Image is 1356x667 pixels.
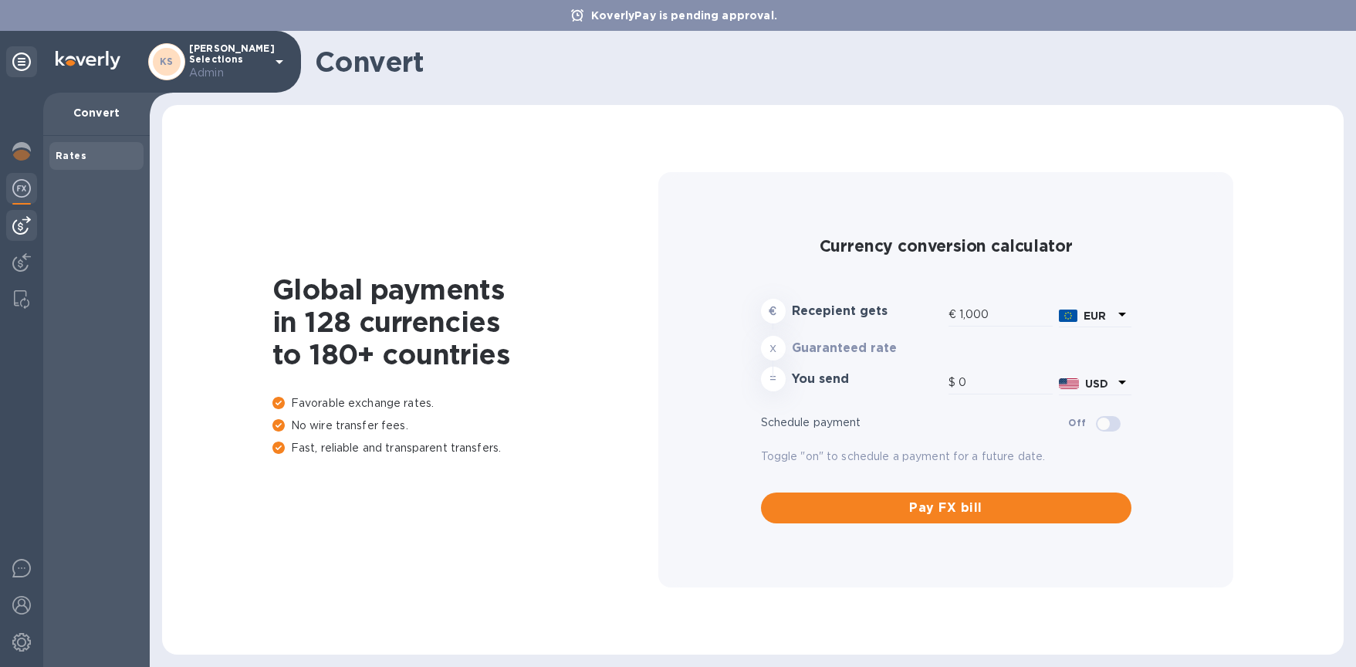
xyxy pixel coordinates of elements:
img: USD [1059,378,1080,389]
p: [PERSON_NAME] Selections [189,43,266,81]
p: Fast, reliable and transparent transfers. [272,440,658,456]
button: Pay FX bill [761,493,1131,523]
div: $ [949,371,959,394]
div: x [761,336,786,361]
b: EUR [1084,310,1106,322]
strong: € [769,305,776,317]
b: Rates [56,150,86,161]
input: Amount [959,371,1053,394]
img: Foreign exchange [12,179,31,198]
p: Toggle "on" to schedule a payment for a future date. [761,449,1131,465]
p: Favorable exchange rates. [272,395,658,411]
span: Pay FX bill [773,499,1119,517]
p: KoverlyPay is pending approval. [583,8,785,23]
h1: Convert [315,46,1331,78]
p: Schedule payment [761,415,1069,431]
p: No wire transfer fees. [272,418,658,434]
div: € [949,303,959,327]
input: Amount [959,303,1053,327]
h1: Global payments in 128 currencies to 180+ countries [272,273,658,371]
p: Admin [189,65,266,81]
img: Logo [56,51,120,69]
h3: You send [792,372,942,387]
b: USD [1085,378,1108,390]
h2: Currency conversion calculator [761,236,1131,256]
h3: Guaranteed rate [792,341,942,356]
p: Convert [56,105,137,120]
div: Unpin categories [6,46,37,77]
b: KS [160,56,174,67]
div: = [761,367,786,391]
b: Off [1068,417,1086,428]
h3: Recepient gets [792,304,942,319]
